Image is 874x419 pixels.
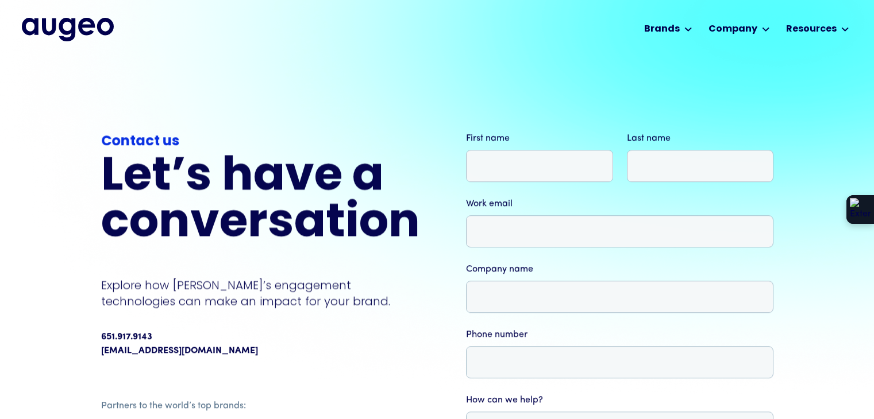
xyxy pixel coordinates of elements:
[101,155,420,248] h2: Let’s have a conversation
[850,198,871,221] img: Extension Icon
[22,18,114,41] a: home
[626,131,773,145] label: Last name
[709,22,757,36] div: Company
[101,131,420,152] div: Contact us
[466,197,773,211] label: Work email
[101,277,420,309] p: Explore how [PERSON_NAME]’s engagement technologies can make an impact for your brand.
[466,131,613,145] label: First name
[644,22,680,36] div: Brands
[22,18,114,41] img: Augeo's full logo in midnight blue.
[101,344,258,358] a: [EMAIL_ADDRESS][DOMAIN_NAME]
[101,330,152,344] div: 651.917.9143
[466,328,773,342] label: Phone number
[101,399,415,413] div: Partners to the world’s top brands:
[466,262,773,276] label: Company name
[786,22,837,36] div: Resources
[466,393,773,407] label: How can we help?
